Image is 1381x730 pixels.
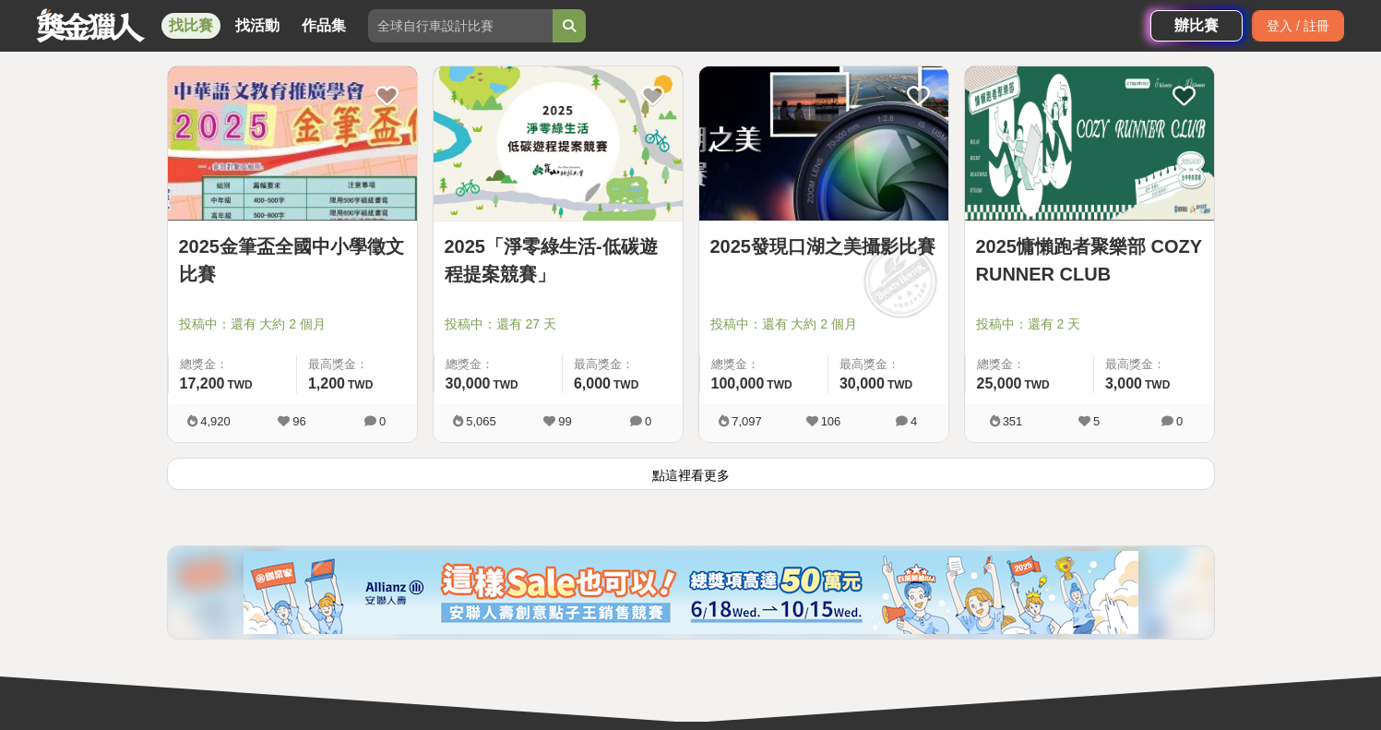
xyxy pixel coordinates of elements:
span: 總獎金： [180,355,285,374]
span: 投稿中：還有 大約 2 個月 [710,315,937,334]
img: Cover Image [699,66,948,221]
span: TWD [1024,378,1049,391]
span: 最高獎金： [308,355,406,374]
a: 2025發現口湖之美攝影比賽 [710,233,937,260]
span: 0 [1176,414,1183,428]
span: 總獎金： [711,355,816,374]
div: 登入 / 註冊 [1252,10,1344,42]
span: 投稿中：還有 大約 2 個月 [179,315,406,334]
a: Cover Image [965,66,1214,221]
span: 投稿中：還有 27 天 [445,315,672,334]
span: TWD [887,378,912,391]
a: 找活動 [228,13,287,39]
span: 最高獎金： [839,355,937,374]
img: Cover Image [434,66,683,221]
input: 全球自行車設計比賽 [368,9,553,42]
span: 30,000 [446,376,491,391]
a: 2025「淨零綠生活-低碳遊程提案競賽」 [445,233,672,288]
span: TWD [767,378,792,391]
span: 17,200 [180,376,225,391]
span: 4 [911,414,917,428]
span: 106 [821,414,841,428]
a: Cover Image [434,66,683,221]
span: 總獎金： [977,355,1082,374]
span: TWD [348,378,373,391]
span: 99 [558,414,571,428]
a: 作品集 [294,13,353,39]
span: 25,000 [977,376,1022,391]
span: 總獎金： [446,355,551,374]
span: TWD [1145,378,1170,391]
span: 4,920 [200,414,231,428]
span: 最高獎金： [574,355,672,374]
span: 0 [645,414,651,428]
img: cf4fb443-4ad2-4338-9fa3-b46b0bf5d316.png [244,551,1138,634]
img: Cover Image [168,66,417,221]
a: 2025金筆盃全國中小學徵文比賽 [179,233,406,288]
span: 96 [292,414,305,428]
img: Cover Image [965,66,1214,221]
span: TWD [493,378,518,391]
button: 點這裡看更多 [167,458,1215,490]
span: 5 [1093,414,1100,428]
span: 最高獎金： [1105,355,1203,374]
a: 找比賽 [161,13,220,39]
a: Cover Image [168,66,417,221]
span: 351 [1003,414,1023,428]
span: 3,000 [1105,376,1142,391]
span: 1,200 [308,376,345,391]
a: 2025慵懶跑者聚樂部 COZY RUNNER CLUB [976,233,1203,288]
span: 投稿中：還有 2 天 [976,315,1203,334]
span: TWD [613,378,638,391]
span: 7,097 [732,414,762,428]
span: 0 [379,414,386,428]
a: 辦比賽 [1150,10,1243,42]
span: 100,000 [711,376,765,391]
a: Cover Image [699,66,948,221]
span: 30,000 [839,376,885,391]
span: TWD [227,378,252,391]
span: 5,065 [466,414,496,428]
span: 6,000 [574,376,611,391]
